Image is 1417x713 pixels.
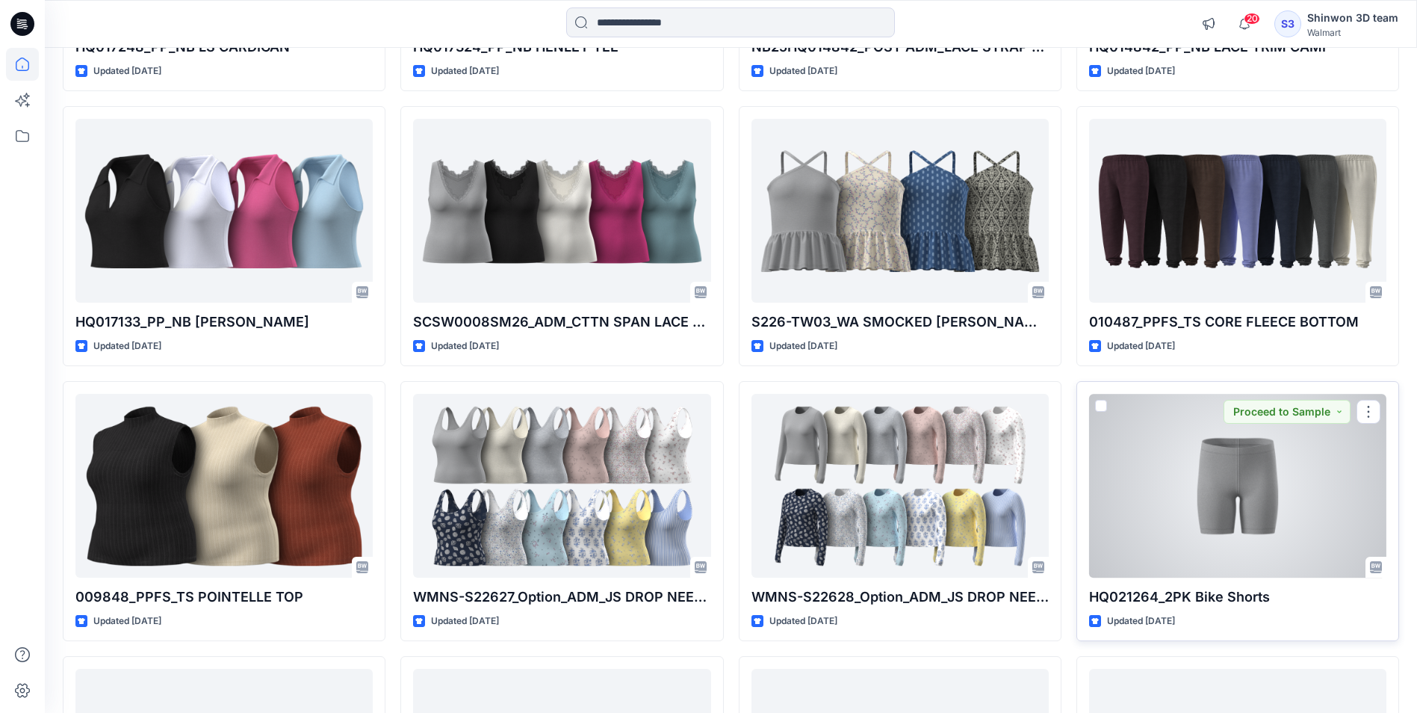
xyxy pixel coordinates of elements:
[413,587,710,608] p: WMNS-S22627_Option_ADM_JS DROP NEEDLE Tank
[413,312,710,333] p: SCSW0008SM26_ADM_CTTN SPAN LACE TANK
[93,614,161,629] p: Updated [DATE]
[75,394,373,577] a: 009848_PPFS_TS POINTELLE TOP
[1089,587,1386,608] p: HQ021264_2PK Bike Shorts
[1307,27,1398,38] div: Walmart
[431,339,499,354] p: Updated [DATE]
[769,339,837,354] p: Updated [DATE]
[769,64,837,79] p: Updated [DATE]
[413,394,710,577] a: WMNS-S22627_Option_ADM_JS DROP NEEDLE Tank
[751,587,1049,608] p: WMNS-S22628_Option_ADM_JS DROP NEEDLE LS Top
[1089,394,1386,577] a: HQ021264_2PK Bike Shorts
[75,119,373,302] a: HQ017133_PP_NB JOHNNY COLLAR POLO
[75,587,373,608] p: 009848_PPFS_TS POINTELLE TOP
[431,614,499,629] p: Updated [DATE]
[431,64,499,79] p: Updated [DATE]
[751,394,1049,577] a: WMNS-S22628_Option_ADM_JS DROP NEEDLE LS Top
[1107,64,1175,79] p: Updated [DATE]
[1307,9,1398,27] div: Shinwon 3D team
[1089,119,1386,302] a: 010487_PPFS_TS CORE FLEECE BOTTOM
[751,119,1049,302] a: S226-TW03_WA SMOCKED HALTER CAMI
[1107,339,1175,354] p: Updated [DATE]
[93,339,161,354] p: Updated [DATE]
[75,312,373,333] p: HQ017133_PP_NB [PERSON_NAME]
[1107,614,1175,629] p: Updated [DATE]
[1244,13,1260,25] span: 20
[769,614,837,629] p: Updated [DATE]
[413,119,710,302] a: SCSW0008SM26_ADM_CTTN SPAN LACE TANK
[751,312,1049,333] p: S226-TW03_WA SMOCKED [PERSON_NAME]
[1089,312,1386,333] p: 010487_PPFS_TS CORE FLEECE BOTTOM
[1274,10,1301,37] div: S3
[93,64,161,79] p: Updated [DATE]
